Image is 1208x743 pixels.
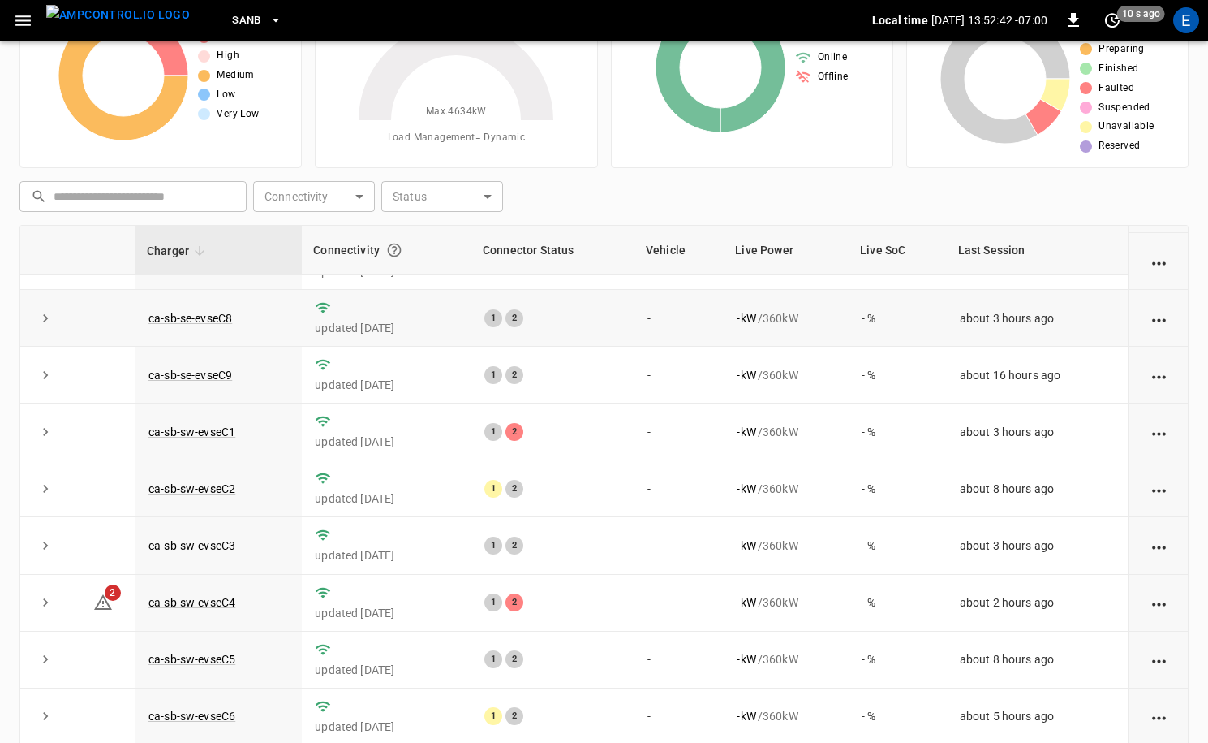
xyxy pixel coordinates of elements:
div: / 360 kW [737,538,836,554]
div: 1 [484,650,502,668]
span: Online [818,50,847,66]
div: 2 [505,537,523,555]
p: [DATE] 13:52:42 -07:00 [931,12,1047,28]
td: about 3 hours ago [947,290,1128,347]
div: action cell options [1149,594,1169,611]
span: Charger [147,241,210,261]
button: expand row [33,704,58,728]
span: Faulted [1098,80,1134,97]
td: - % [849,290,947,347]
div: 2 [505,594,523,611]
a: ca-sb-sw-evseC6 [148,710,235,723]
td: about 2 hours ago [947,575,1128,632]
p: updated [DATE] [315,434,458,450]
p: updated [DATE] [315,320,458,336]
p: - kW [737,651,755,667]
p: - kW [737,708,755,724]
span: 2 [105,585,121,601]
td: about 8 hours ago [947,460,1128,517]
div: Connectivity [313,235,460,265]
p: updated [DATE] [315,719,458,735]
td: - [634,347,724,404]
img: ampcontrol.io logo [46,5,190,25]
td: - % [849,517,947,574]
div: 1 [484,537,502,555]
div: action cell options [1149,310,1169,326]
p: - kW [737,310,755,326]
span: Very Low [217,106,259,123]
p: updated [DATE] [315,547,458,564]
div: 1 [484,309,502,327]
div: 1 [484,707,502,725]
span: High [217,48,239,64]
td: - % [849,347,947,404]
div: / 360 kW [737,594,836,611]
a: ca-sb-se-evseC9 [148,369,232,382]
p: updated [DATE] [315,605,458,621]
td: - [634,290,724,347]
a: ca-sb-sw-evseC2 [148,482,235,495]
span: 10 s ago [1117,6,1165,22]
span: Finished [1098,61,1138,77]
div: profile-icon [1173,7,1199,33]
div: 2 [505,309,523,327]
div: 2 [505,366,523,384]
span: Suspended [1098,100,1150,116]
button: set refresh interval [1099,7,1125,33]
div: action cell options [1149,651,1169,667]
th: Connector Status [471,226,634,275]
span: Medium [217,67,254,84]
th: Live Power [724,226,849,275]
div: / 360 kW [737,708,836,724]
div: action cell options [1149,253,1169,270]
div: 1 [484,594,502,611]
div: 1 [484,423,502,441]
p: updated [DATE] [315,377,458,393]
th: Last Session [947,226,1128,275]
div: action cell options [1149,708,1169,724]
td: - % [849,575,947,632]
a: ca-sb-sw-evseC4 [148,596,235,609]
p: Local time [872,12,928,28]
td: about 16 hours ago [947,347,1128,404]
div: action cell options [1149,538,1169,554]
div: 1 [484,480,502,498]
div: 1 [484,366,502,384]
p: - kW [737,538,755,554]
p: - kW [737,594,755,611]
button: expand row [33,533,58,558]
span: SanB [232,11,261,30]
td: - % [849,460,947,517]
button: expand row [33,590,58,615]
p: - kW [737,424,755,440]
span: Unavailable [1098,119,1154,135]
td: - [634,632,724,689]
span: Reserved [1098,138,1140,154]
a: ca-sb-sw-evseC3 [148,539,235,552]
div: 2 [505,650,523,668]
th: Vehicle [634,226,724,275]
div: action cell options [1149,367,1169,383]
button: SanB [226,5,289,37]
td: - [634,460,724,517]
button: expand row [33,420,58,444]
div: / 360 kW [737,651,836,667]
button: expand row [33,306,58,330]
td: - [634,575,724,632]
button: expand row [33,363,58,387]
span: Offline [818,69,849,85]
span: Load Management = Dynamic [388,130,526,146]
button: expand row [33,647,58,672]
p: updated [DATE] [315,662,458,678]
p: updated [DATE] [315,490,458,507]
span: Low [217,87,235,103]
p: - kW [737,367,755,383]
td: about 3 hours ago [947,404,1128,460]
td: - % [849,404,947,460]
div: action cell options [1149,424,1169,440]
div: / 360 kW [737,481,836,497]
a: ca-sb-se-evseC8 [148,312,232,325]
th: Live SoC [849,226,947,275]
div: 2 [505,480,523,498]
div: / 360 kW [737,367,836,383]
